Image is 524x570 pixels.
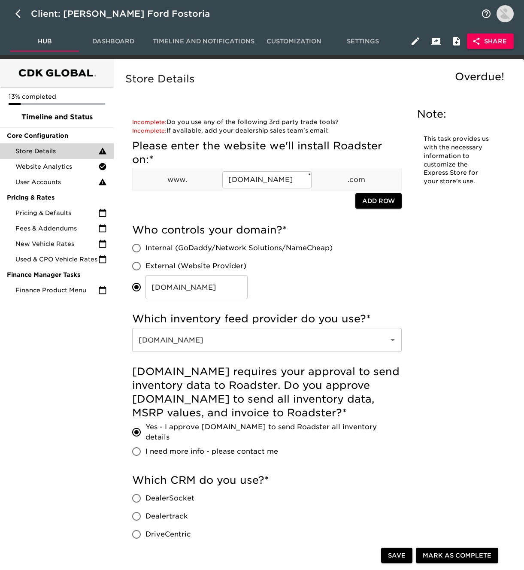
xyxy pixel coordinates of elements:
button: Share [467,33,514,49]
span: Yes - I approve [DOMAIN_NAME] to send Roadster all inventory details [145,422,395,443]
span: Incomplete: [132,127,167,134]
span: Finance Product Menu [15,286,98,294]
span: Hub [15,36,74,47]
a: If available, add your dealership sales team's email: [132,127,329,134]
span: Dealertrack [145,511,188,521]
button: Save [381,548,412,564]
button: Mark as Complete [416,548,498,564]
span: I need more info - please contact me [145,446,278,457]
p: This task provides us with the necessary information to customize the Express Store for your stor... [424,135,490,186]
input: Other [145,275,248,299]
span: Finance Manager Tasks [7,270,107,279]
span: Core Configuration [7,131,107,140]
p: www. [133,175,222,185]
span: Overdue! [455,70,504,83]
p: .com [312,175,401,185]
h5: [DOMAIN_NAME] requires your approval to send inventory data to Roadster. Do you approve [DOMAIN_N... [132,365,402,420]
button: Add Row [355,193,402,209]
span: Fees & Addendums [15,224,98,233]
span: DriveCentric [145,529,191,540]
span: User Accounts [15,178,98,186]
h5: Who controls your domain? [132,223,402,237]
a: Do you use any of the following 3rd party trade tools? [132,118,339,125]
span: Timeline and Notifications [153,36,254,47]
span: Save [388,550,406,561]
h5: Which CRM do you use? [132,473,402,487]
h5: Which inventory feed provider do you use? [132,312,402,326]
span: Internal (GoDaddy/Network Solutions/NameCheap) [145,243,333,253]
img: Profile [497,5,514,22]
button: Internal Notes and Comments [446,31,467,52]
span: Customization [265,36,323,47]
span: DealerSocket [145,493,194,503]
span: Pricing & Rates [7,193,107,202]
span: Timeline and Status [7,112,107,122]
span: Store Details [15,147,98,155]
button: Open [387,334,399,346]
div: Client: [PERSON_NAME] Ford Fostoria [31,7,222,21]
p: 13% completed [9,92,105,101]
span: Settings [333,36,392,47]
span: New Vehicle Rates [15,240,98,248]
h5: Please enter the website we'll install Roadster on: [132,139,402,167]
span: Incomplete: [132,119,167,125]
button: notifications [476,3,497,24]
span: Used & CPO Vehicle Rates [15,255,98,264]
span: Pricing & Defaults [15,209,98,217]
button: Edit Hub [405,31,426,52]
span: External (Website Provider) [145,261,246,271]
span: Add Row [362,196,395,206]
button: Client View [426,31,446,52]
span: Share [474,36,507,47]
h5: Store Details [125,72,509,86]
h5: Note: [417,107,497,121]
span: Mark as Complete [423,550,491,561]
span: Dashboard [84,36,142,47]
span: Website Analytics [15,162,98,171]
